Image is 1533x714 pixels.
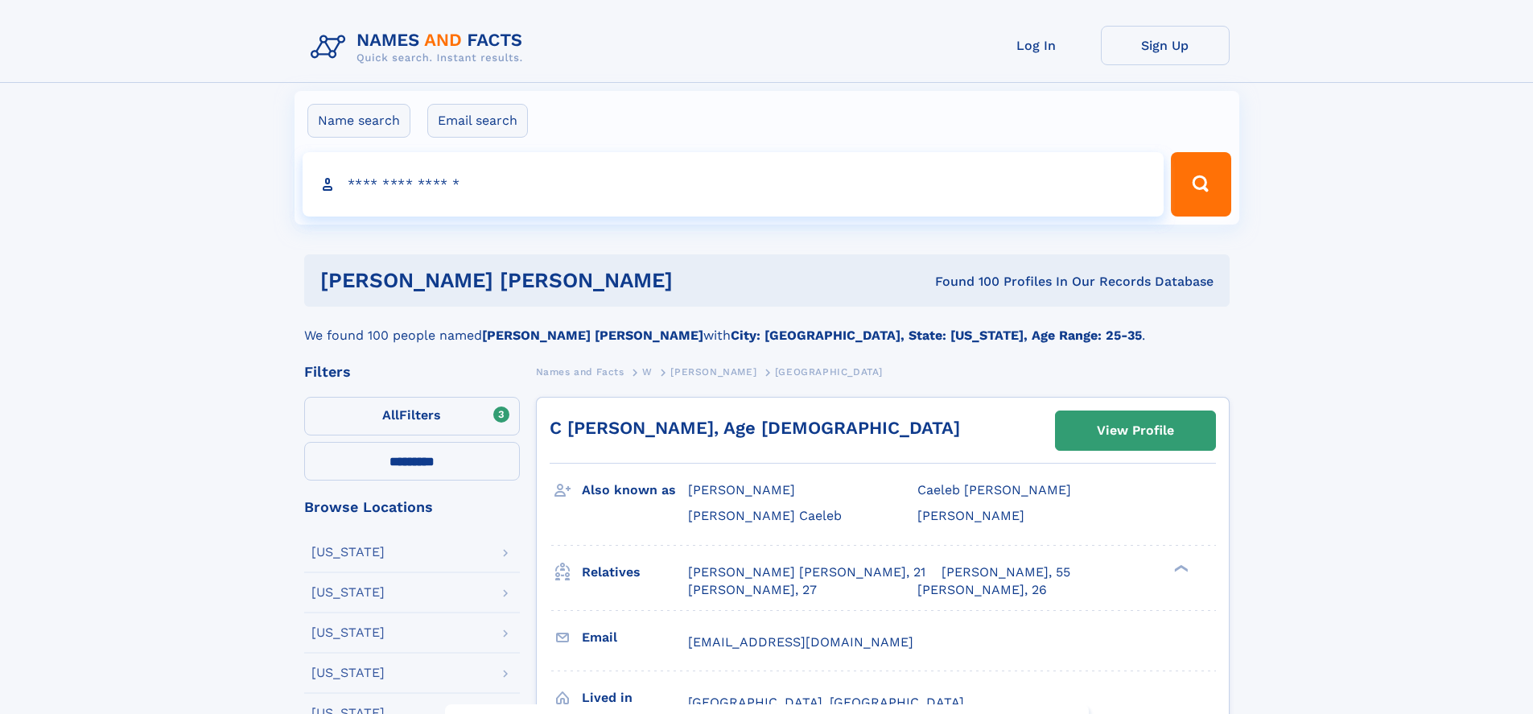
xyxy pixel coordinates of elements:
[582,684,688,712] h3: Lived in
[304,26,536,69] img: Logo Names and Facts
[482,328,703,343] b: [PERSON_NAME] [PERSON_NAME]
[688,482,795,497] span: [PERSON_NAME]
[688,634,913,650] span: [EMAIL_ADDRESS][DOMAIN_NAME]
[642,361,653,382] a: W
[311,546,385,559] div: [US_STATE]
[582,477,688,504] h3: Also known as
[917,482,1071,497] span: Caeleb [PERSON_NAME]
[1056,411,1215,450] a: View Profile
[1101,26,1230,65] a: Sign Up
[311,626,385,639] div: [US_STATE]
[303,152,1164,217] input: search input
[642,366,653,378] span: W
[731,328,1142,343] b: City: [GEOGRAPHIC_DATA], State: [US_STATE], Age Range: 25-35
[1170,563,1189,573] div: ❯
[304,365,520,379] div: Filters
[382,407,399,423] span: All
[536,361,624,382] a: Names and Facts
[304,307,1230,345] div: We found 100 people named with .
[550,418,960,438] a: C [PERSON_NAME], Age [DEMOGRAPHIC_DATA]
[311,586,385,599] div: [US_STATE]
[670,361,756,382] a: [PERSON_NAME]
[582,559,688,586] h3: Relatives
[688,581,817,599] a: [PERSON_NAME], 27
[320,270,804,291] h1: [PERSON_NAME] [PERSON_NAME]
[1097,412,1174,449] div: View Profile
[1171,152,1230,217] button: Search Button
[688,695,964,710] span: [GEOGRAPHIC_DATA], [GEOGRAPHIC_DATA]
[582,624,688,651] h3: Email
[307,104,410,138] label: Name search
[972,26,1101,65] a: Log In
[775,366,883,378] span: [GEOGRAPHIC_DATA]
[670,366,756,378] span: [PERSON_NAME]
[688,508,842,523] span: [PERSON_NAME] Caeleb
[304,397,520,435] label: Filters
[311,667,385,679] div: [US_STATE]
[304,500,520,514] div: Browse Locations
[688,563,925,581] a: [PERSON_NAME] [PERSON_NAME], 21
[917,508,1024,523] span: [PERSON_NAME]
[427,104,528,138] label: Email search
[942,563,1070,581] a: [PERSON_NAME], 55
[804,273,1214,291] div: Found 100 Profiles In Our Records Database
[917,581,1047,599] a: [PERSON_NAME], 26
